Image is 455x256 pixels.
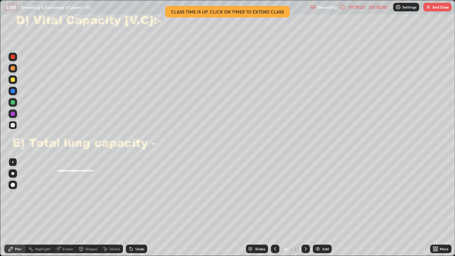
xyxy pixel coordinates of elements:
[255,247,265,251] div: Slides
[85,247,97,251] div: Shapes
[440,247,449,251] div: More
[6,4,16,10] p: LIVE
[63,247,73,251] div: Eraser
[294,246,299,252] div: 51
[395,4,401,10] img: class-settings-icons
[109,247,120,251] div: Select
[317,5,337,10] p: Recording
[315,246,321,252] img: add-slide-button
[135,247,144,251] div: Undo
[282,247,289,251] div: 24
[423,3,451,11] button: End Class
[35,247,50,251] div: Highlight
[310,4,316,10] img: recording.375f2c34.svg
[347,5,367,9] div: 01:19:33
[15,247,21,251] div: Pen
[21,4,91,10] p: Breathing & Exchange of gases - 05
[322,247,329,251] div: Add
[367,5,389,9] div: / 01:15:00
[402,5,416,9] p: Settings
[291,247,293,251] div: /
[425,4,431,10] img: end-class-cross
